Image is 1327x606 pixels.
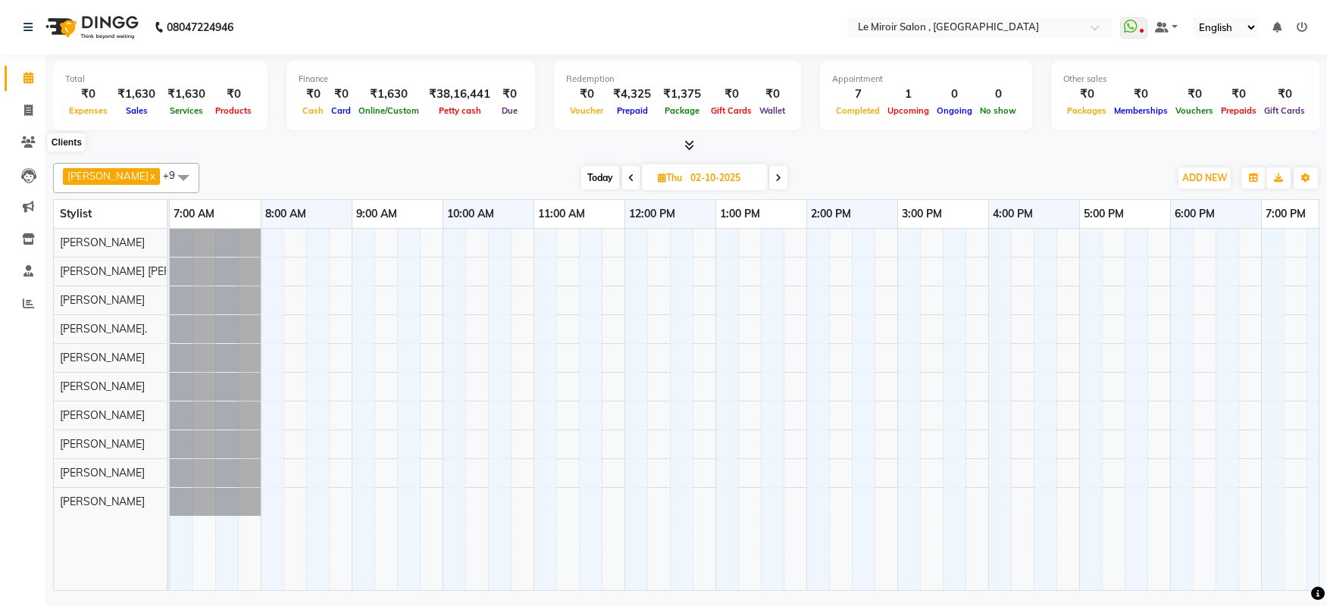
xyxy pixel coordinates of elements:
[1171,203,1219,225] a: 6:00 PM
[60,466,145,479] span: [PERSON_NAME]
[976,105,1020,116] span: No show
[1172,86,1217,103] div: ₹0
[1262,203,1310,225] a: 7:00 PM
[122,105,152,116] span: Sales
[976,86,1020,103] div: 0
[355,86,423,103] div: ₹1,630
[756,86,789,103] div: ₹0
[60,495,145,508] span: [PERSON_NAME]
[832,105,884,116] span: Completed
[1063,73,1309,86] div: Other sales
[166,105,207,116] span: Services
[355,105,423,116] span: Online/Custom
[1260,86,1309,103] div: ₹0
[534,203,589,225] a: 11:00 AM
[989,203,1037,225] a: 4:00 PM
[65,73,255,86] div: Total
[707,86,756,103] div: ₹0
[686,167,762,189] input: 2025-10-02
[1178,167,1231,189] button: ADD NEW
[60,322,147,336] span: [PERSON_NAME].
[832,86,884,103] div: 7
[1080,203,1128,225] a: 5:00 PM
[1063,86,1110,103] div: ₹0
[60,264,275,278] span: [PERSON_NAME] [PERSON_NAME] Therapy
[581,166,619,189] span: Today
[884,86,933,103] div: 1
[352,203,401,225] a: 9:00 AM
[1217,105,1260,116] span: Prepaids
[167,6,233,48] b: 08047224946
[933,105,976,116] span: Ongoing
[327,105,355,116] span: Card
[607,86,657,103] div: ₹4,325
[60,408,145,422] span: [PERSON_NAME]
[716,203,764,225] a: 1:00 PM
[707,105,756,116] span: Gift Cards
[327,86,355,103] div: ₹0
[299,105,327,116] span: Cash
[566,73,789,86] div: Redemption
[1260,105,1309,116] span: Gift Cards
[60,351,145,364] span: [PERSON_NAME]
[807,203,855,225] a: 2:00 PM
[60,380,145,393] span: [PERSON_NAME]
[756,105,789,116] span: Wallet
[65,86,111,103] div: ₹0
[657,86,707,103] div: ₹1,375
[566,86,607,103] div: ₹0
[625,203,679,225] a: 12:00 PM
[261,203,310,225] a: 8:00 AM
[613,105,652,116] span: Prepaid
[435,105,485,116] span: Petty cash
[654,172,686,183] span: Thu
[163,169,186,181] span: +9
[498,105,521,116] span: Due
[170,203,218,225] a: 7:00 AM
[67,170,149,182] span: [PERSON_NAME]
[211,86,255,103] div: ₹0
[211,105,255,116] span: Products
[1217,86,1260,103] div: ₹0
[299,73,523,86] div: Finance
[884,105,933,116] span: Upcoming
[566,105,607,116] span: Voucher
[661,105,703,116] span: Package
[161,86,211,103] div: ₹1,630
[933,86,976,103] div: 0
[496,86,523,103] div: ₹0
[39,6,142,48] img: logo
[1172,105,1217,116] span: Vouchers
[60,437,145,451] span: [PERSON_NAME]
[1110,86,1172,103] div: ₹0
[423,86,496,103] div: ₹38,16,441
[443,203,498,225] a: 10:00 AM
[898,203,946,225] a: 3:00 PM
[111,86,161,103] div: ₹1,630
[60,236,145,249] span: [PERSON_NAME]
[832,73,1020,86] div: Appointment
[149,170,155,182] a: x
[60,293,145,307] span: [PERSON_NAME]
[65,105,111,116] span: Expenses
[60,207,92,220] span: Stylist
[48,134,86,152] div: Clients
[1063,105,1110,116] span: Packages
[299,86,327,103] div: ₹0
[1182,172,1227,183] span: ADD NEW
[1110,105,1172,116] span: Memberships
